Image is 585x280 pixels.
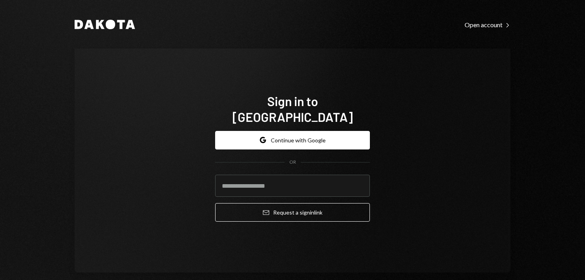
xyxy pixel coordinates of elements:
[289,159,296,166] div: OR
[465,21,510,29] div: Open account
[465,20,510,29] a: Open account
[215,131,370,149] button: Continue with Google
[215,203,370,222] button: Request a signinlink
[215,93,370,125] h1: Sign in to [GEOGRAPHIC_DATA]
